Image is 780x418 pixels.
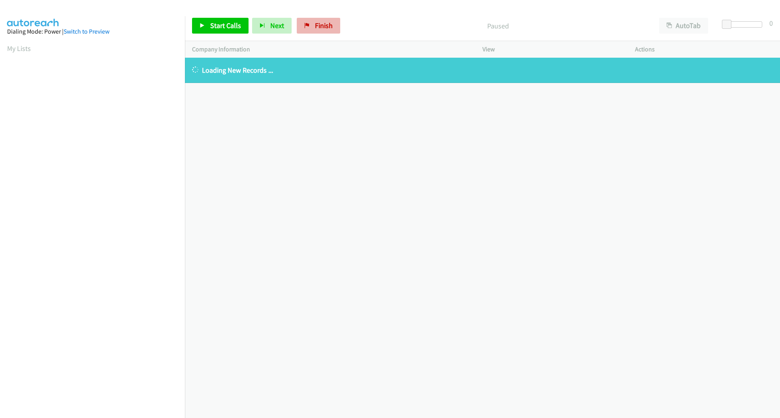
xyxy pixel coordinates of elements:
[192,45,468,54] p: Company Information
[252,18,292,34] button: Next
[192,65,773,75] p: Loading New Records ...
[659,18,708,34] button: AutoTab
[297,18,340,34] a: Finish
[769,18,773,28] div: 0
[192,18,249,34] a: Start Calls
[7,27,178,36] div: Dialing Mode: Power |
[7,44,31,53] a: My Lists
[315,21,333,30] span: Finish
[726,21,762,28] div: Delay between calls (in seconds)
[351,21,645,31] p: Paused
[482,45,621,54] p: View
[635,45,773,54] p: Actions
[210,21,241,30] span: Start Calls
[64,28,109,35] a: Switch to Preview
[270,21,284,30] span: Next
